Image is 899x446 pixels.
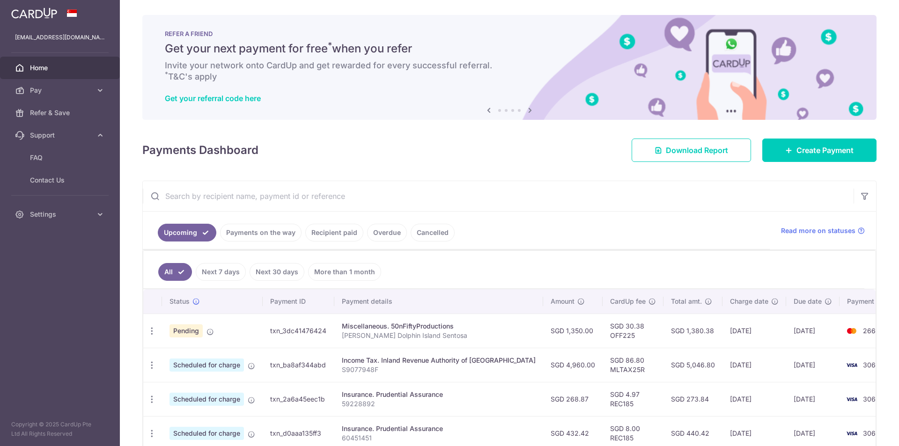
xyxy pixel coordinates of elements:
[610,297,646,306] span: CardUp fee
[142,15,877,120] img: RAF banner
[334,289,543,314] th: Payment details
[30,86,92,95] span: Pay
[663,382,722,416] td: SGD 273.84
[305,224,363,241] a: Recipient paid
[158,263,192,281] a: All
[165,41,854,56] h5: Get your next payment for free when you refer
[632,139,751,162] a: Download Report
[30,63,92,73] span: Home
[551,297,575,306] span: Amount
[169,358,244,372] span: Scheduled for charge
[11,7,57,19] img: CardUp
[30,153,92,162] span: FAQ
[30,210,92,219] span: Settings
[342,399,536,409] p: 59228892
[603,348,663,382] td: SGD 86.80 MLTAX25R
[842,394,861,405] img: Bank Card
[786,314,840,348] td: [DATE]
[169,427,244,440] span: Scheduled for charge
[796,145,854,156] span: Create Payment
[220,224,302,241] a: Payments on the way
[367,224,407,241] a: Overdue
[863,395,880,403] span: 3060
[30,108,92,117] span: Refer & Save
[169,297,190,306] span: Status
[263,348,334,382] td: txn_ba8af344abd
[342,365,536,374] p: S9077948F
[169,393,244,406] span: Scheduled for charge
[169,324,203,337] span: Pending
[730,297,768,306] span: Charge date
[663,314,722,348] td: SGD 1,380.38
[342,356,536,365] div: Income Tax. Inland Revenue Authority of [GEOGRAPHIC_DATA]
[762,139,877,162] a: Create Payment
[30,175,92,185] span: Contact Us
[786,382,840,416] td: [DATE]
[342,390,536,399] div: Insurance. Prudential Assurance
[30,131,92,140] span: Support
[842,325,861,336] img: Bank Card
[165,30,854,37] p: REFER A FRIEND
[263,289,334,314] th: Payment ID
[603,382,663,416] td: SGD 4.97 REC185
[839,418,890,441] iframe: Opens a widget where you can find more information
[165,60,854,82] h6: Invite your network onto CardUp and get rewarded for every successful referral. T&C's apply
[543,382,603,416] td: SGD 268.87
[158,224,216,241] a: Upcoming
[15,33,105,42] p: [EMAIL_ADDRESS][DOMAIN_NAME]
[250,263,304,281] a: Next 30 days
[722,314,786,348] td: [DATE]
[863,361,880,369] span: 3060
[142,142,258,159] h4: Payments Dashboard
[543,314,603,348] td: SGD 1,350.00
[666,145,728,156] span: Download Report
[263,382,334,416] td: txn_2a6a45eec1b
[794,297,822,306] span: Due date
[411,224,455,241] a: Cancelled
[671,297,702,306] span: Total amt.
[722,382,786,416] td: [DATE]
[786,348,840,382] td: [DATE]
[342,424,536,433] div: Insurance. Prudential Assurance
[722,348,786,382] td: [DATE]
[543,348,603,382] td: SGD 4,960.00
[863,327,880,335] span: 2662
[663,348,722,382] td: SGD 5,046.80
[342,433,536,443] p: 60451451
[308,263,381,281] a: More than 1 month
[342,322,536,331] div: Miscellaneous. 50nFiftyProductions
[196,263,246,281] a: Next 7 days
[842,359,861,371] img: Bank Card
[165,94,261,103] a: Get your referral code here
[781,226,855,235] span: Read more on statuses
[143,181,854,211] input: Search by recipient name, payment id or reference
[603,314,663,348] td: SGD 30.38 OFF225
[781,226,865,235] a: Read more on statuses
[263,314,334,348] td: txn_3dc41476424
[342,331,536,340] p: [PERSON_NAME] Dolphin Island Sentosa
